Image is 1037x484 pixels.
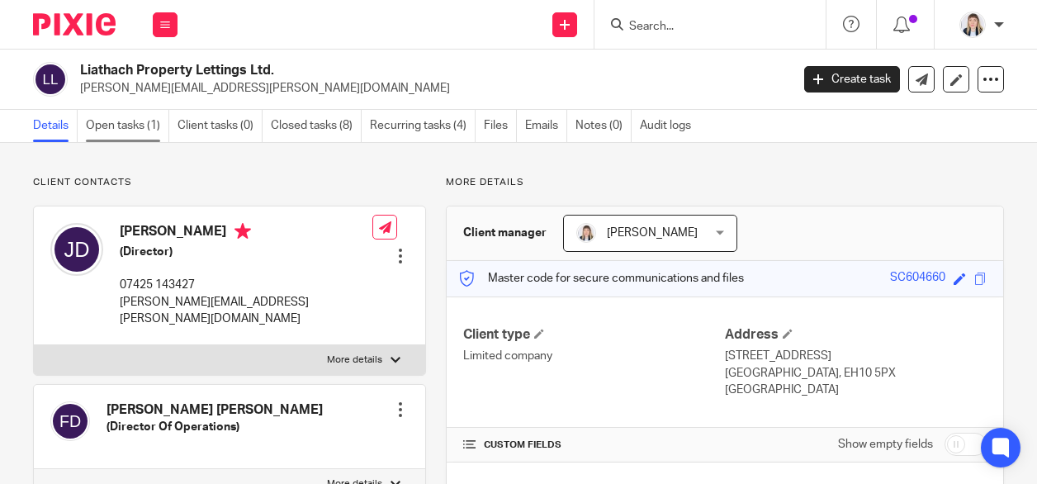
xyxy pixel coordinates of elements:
img: Carlean%20Parker%20Pic.jpg [959,12,986,38]
img: svg%3E [50,223,103,276]
p: More details [446,176,1004,189]
a: Client tasks (0) [178,110,263,142]
h4: [PERSON_NAME] [PERSON_NAME] [107,401,323,419]
a: Files [484,110,517,142]
p: [GEOGRAPHIC_DATA], EH10 5PX [725,365,987,382]
p: More details [327,354,382,367]
a: Audit logs [640,110,699,142]
img: Carlean%20Parker%20Pic.jpg [576,223,596,243]
p: Limited company [463,348,725,364]
p: Master code for secure communications and files [459,270,744,287]
h4: [PERSON_NAME] [120,223,372,244]
p: [GEOGRAPHIC_DATA] [725,382,987,398]
i: Primary [234,223,251,240]
p: [PERSON_NAME][EMAIL_ADDRESS][PERSON_NAME][DOMAIN_NAME] [80,80,779,97]
h5: (Director Of Operations) [107,419,323,435]
h4: CUSTOM FIELDS [463,439,725,452]
img: svg%3E [50,401,90,441]
a: Details [33,110,78,142]
a: Closed tasks (8) [271,110,362,142]
a: Create task [804,66,900,93]
h3: Client manager [463,225,547,241]
img: Pixie [33,13,116,36]
a: Open tasks (1) [86,110,169,142]
h4: Address [725,326,987,344]
p: Client contacts [33,176,426,189]
p: 07425 143427 [120,277,372,293]
p: [STREET_ADDRESS] [725,348,987,364]
a: Recurring tasks (4) [370,110,476,142]
img: svg%3E [33,62,68,97]
label: Show empty fields [838,436,933,453]
div: SC604660 [890,269,945,288]
a: Emails [525,110,567,142]
span: [PERSON_NAME] [607,227,698,239]
h4: Client type [463,326,725,344]
p: [PERSON_NAME][EMAIL_ADDRESS][PERSON_NAME][DOMAIN_NAME] [120,294,372,328]
h2: Liathach Property Lettings Ltd. [80,62,640,79]
a: Notes (0) [575,110,632,142]
input: Search [627,20,776,35]
h5: (Director) [120,244,372,260]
